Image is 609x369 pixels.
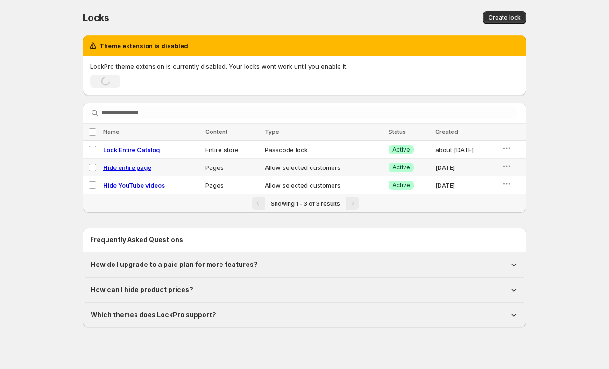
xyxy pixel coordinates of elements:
button: Create lock [483,11,526,24]
span: Active [392,181,410,189]
span: Active [392,146,410,153]
a: Lock Entire Catalog [103,146,160,153]
h1: How can I hide product prices? [91,285,193,294]
span: Created [435,128,458,135]
td: Entire store [203,141,262,159]
nav: Pagination [83,194,526,213]
h2: Frequently Asked Questions [90,235,519,244]
td: Pages [203,176,262,194]
span: Name [103,128,120,135]
h1: Which themes does LockPro support? [91,310,216,320]
span: Create lock [489,14,521,21]
p: LockPro theme extension is currently disabled. Your locks wont work until you enable it. [90,62,519,71]
a: Hide entire page [103,164,151,171]
span: Status [389,128,406,135]
td: about [DATE] [432,141,499,159]
a: Hide YouTube videos [103,181,165,189]
span: Showing 1 - 3 of 3 results [271,200,340,207]
span: Locks [83,12,109,23]
h2: Theme extension is disabled [99,41,188,50]
td: Pages [203,159,262,176]
h1: How do I upgrade to a paid plan for more features? [91,260,258,269]
td: [DATE] [432,159,499,176]
span: Type [265,128,279,135]
td: Allow selected customers [262,159,386,176]
td: [DATE] [432,176,499,194]
td: Allow selected customers [262,176,386,194]
span: Active [392,164,410,171]
td: Passcode lock [262,141,386,159]
span: Content [205,128,227,135]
